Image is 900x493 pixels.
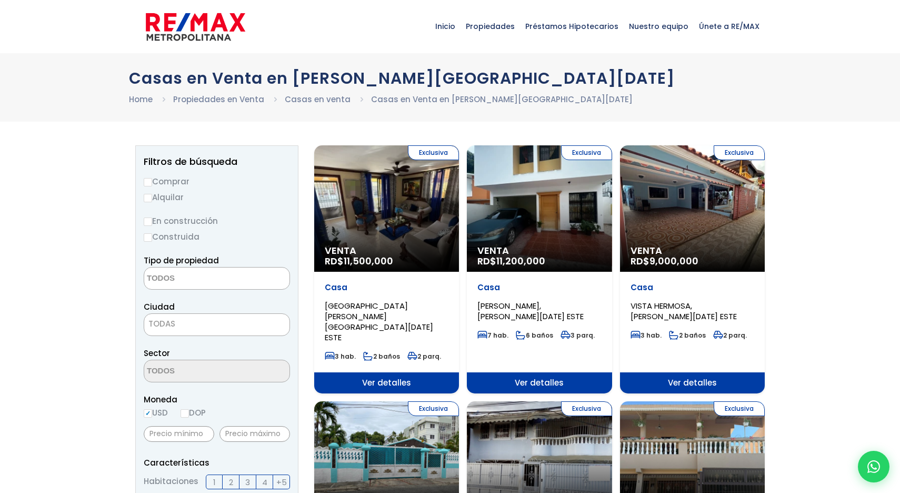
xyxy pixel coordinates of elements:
p: Casa [477,282,601,293]
span: 1 [213,476,216,489]
span: Habitaciones [144,475,198,489]
label: Construida [144,230,290,243]
h2: Filtros de búsqueda [144,156,290,167]
span: Propiedades [461,11,520,42]
label: USD [144,406,168,419]
span: 3 parq. [561,331,595,340]
span: 2 parq. [407,352,441,361]
input: Construida [144,233,152,242]
span: Exclusiva [714,145,765,160]
input: Precio máximo [219,426,290,442]
span: Ver detalles [620,372,765,393]
input: Precio mínimo [144,426,214,442]
label: Comprar [144,175,290,188]
input: USD [144,409,152,418]
span: [PERSON_NAME], [PERSON_NAME][DATE] ESTE [477,300,584,322]
span: 3 hab. [325,352,356,361]
p: Características [144,456,290,469]
span: Ver detalles [314,372,459,393]
span: Exclusiva [408,145,459,160]
span: Únete a RE/MAX [694,11,765,42]
input: Comprar [144,178,152,186]
textarea: Search [144,360,246,383]
li: Casas en Venta en [PERSON_NAME][GEOGRAPHIC_DATA][DATE] [371,93,633,106]
textarea: Search [144,268,246,290]
span: Ver detalles [467,372,612,393]
span: 2 parq. [713,331,747,340]
span: Venta [325,245,448,256]
span: RD$ [325,254,393,268]
span: TODAS [144,313,290,336]
img: remax-metropolitana-logo [146,11,245,43]
label: Alquilar [144,191,290,204]
a: Exclusiva Venta RD$11,200,000 Casa [PERSON_NAME], [PERSON_NAME][DATE] ESTE 7 hab. 6 baños 3 parq.... [467,145,612,393]
span: VISTA HERMOSA, [PERSON_NAME][DATE] ESTE [631,300,737,322]
span: TODAS [144,317,289,331]
a: Exclusiva Venta RD$11,500,000 Casa [GEOGRAPHIC_DATA][PERSON_NAME][GEOGRAPHIC_DATA][DATE] ESTE 3 h... [314,145,459,393]
input: Alquilar [144,194,152,202]
span: [GEOGRAPHIC_DATA][PERSON_NAME][GEOGRAPHIC_DATA][DATE] ESTE [325,300,433,343]
span: 9,000,000 [649,254,698,268]
input: DOP [181,409,189,418]
span: Moneda [144,393,290,406]
span: RD$ [631,254,698,268]
span: 11,200,000 [496,254,545,268]
span: Exclusiva [714,401,765,416]
span: Exclusiva [408,401,459,416]
a: Casas en venta [285,94,351,105]
span: 4 [262,476,267,489]
span: 2 baños [363,352,400,361]
span: Venta [631,245,754,256]
a: Propiedades en Venta [173,94,264,105]
span: 3 hab. [631,331,662,340]
h1: Casas en Venta en [PERSON_NAME][GEOGRAPHIC_DATA][DATE] [129,69,771,87]
span: TODAS [148,318,175,329]
span: Ciudad [144,301,175,312]
span: 2 baños [669,331,706,340]
span: 2 [229,476,233,489]
a: Exclusiva Venta RD$9,000,000 Casa VISTA HERMOSA, [PERSON_NAME][DATE] ESTE 3 hab. 2 baños 2 parq. ... [620,145,765,393]
span: Exclusiva [561,401,612,416]
p: Casa [631,282,754,293]
span: Venta [477,245,601,256]
span: Préstamos Hipotecarios [520,11,624,42]
p: Casa [325,282,448,293]
span: 7 hab. [477,331,508,340]
span: +5 [276,476,287,489]
span: 11,500,000 [344,254,393,268]
a: Home [129,94,153,105]
input: En construcción [144,218,152,226]
span: Inicio [430,11,461,42]
span: RD$ [477,254,545,268]
span: Sector [144,348,170,359]
span: Tipo de propiedad [144,255,219,266]
span: 6 baños [516,331,553,340]
span: Exclusiva [561,145,612,160]
span: 3 [245,476,250,489]
label: DOP [181,406,206,419]
label: En construcción [144,214,290,228]
span: Nuestro equipo [624,11,694,42]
